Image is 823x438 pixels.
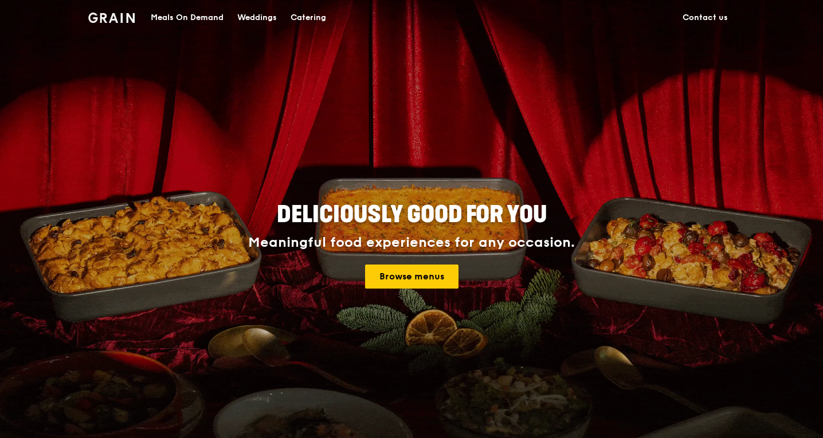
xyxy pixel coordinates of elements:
[284,1,333,35] a: Catering
[291,1,326,35] div: Catering
[676,1,735,35] a: Contact us
[237,1,277,35] div: Weddings
[277,201,547,228] span: Deliciously good for you
[230,1,284,35] a: Weddings
[365,265,458,289] a: Browse menus
[151,1,224,35] div: Meals On Demand
[88,13,135,23] img: Grain
[205,235,618,251] div: Meaningful food experiences for any occasion.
